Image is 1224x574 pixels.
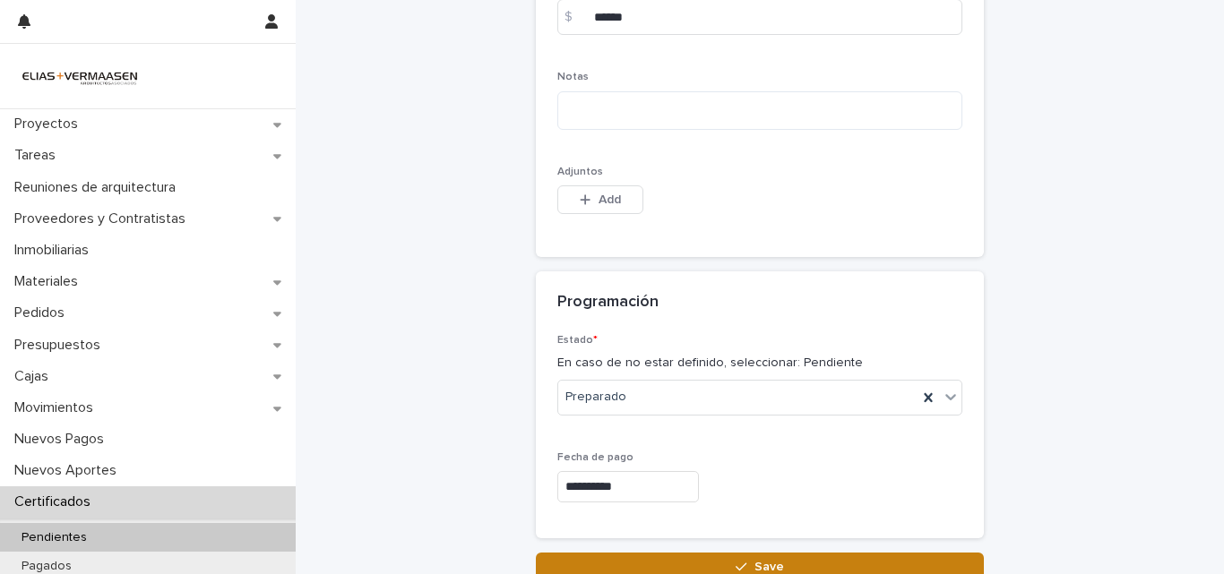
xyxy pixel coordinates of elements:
p: Tareas [7,147,70,164]
p: Materiales [7,273,92,290]
p: Inmobiliarias [7,242,103,259]
p: Reuniones de arquitectura [7,179,190,196]
span: Preparado [565,388,626,407]
p: Nuevos Aportes [7,462,131,479]
p: Pendientes [7,530,101,545]
span: Estado [557,335,598,346]
p: Pedidos [7,304,79,321]
p: Certificados [7,493,105,510]
button: Add [557,185,643,214]
p: Nuevos Pagos [7,431,118,448]
p: Presupuestos [7,337,115,354]
p: Proveedores y Contratistas [7,210,200,227]
span: Notas [557,72,589,82]
span: Adjuntos [557,167,603,177]
p: En caso de no estar definido, seleccionar: Pendiente [557,354,962,373]
p: Movimientos [7,399,108,416]
img: HMeL2XKrRby6DNq2BZlM [14,58,145,94]
p: Proyectos [7,116,92,133]
h2: Programación [557,293,659,313]
p: Cajas [7,368,63,385]
span: Fecha de pago [557,452,634,463]
span: Add [599,193,621,206]
span: Save [754,561,784,573]
p: Pagados [7,559,86,574]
